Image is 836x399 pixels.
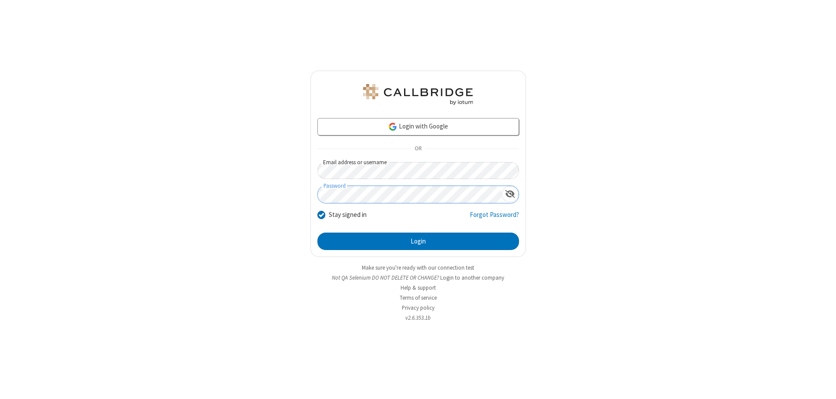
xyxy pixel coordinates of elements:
a: Make sure you're ready with our connection test [362,264,474,271]
input: Email address or username [317,162,519,179]
a: Forgot Password? [470,210,519,227]
li: Not QA Selenium DO NOT DELETE OR CHANGE? [310,274,526,282]
div: Show password [502,186,519,202]
a: Terms of service [400,294,437,301]
button: Login [317,233,519,250]
a: Login with Google [317,118,519,135]
button: Login to another company [440,274,504,282]
a: Privacy policy [402,304,435,311]
img: QA Selenium DO NOT DELETE OR CHANGE [361,84,475,105]
label: Stay signed in [329,210,367,220]
input: Password [318,186,502,203]
span: OR [411,143,425,155]
a: Help & support [401,284,436,291]
li: v2.6.353.1b [310,314,526,322]
img: google-icon.png [388,122,398,132]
